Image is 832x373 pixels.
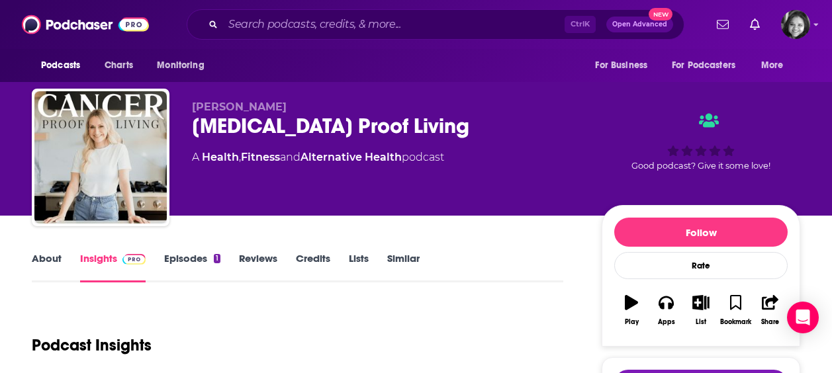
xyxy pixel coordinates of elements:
button: open menu [32,53,97,78]
span: and [280,151,300,163]
div: A podcast [192,149,444,165]
a: Similar [387,252,420,282]
div: Share [761,318,779,326]
a: Reviews [239,252,277,282]
span: Ctrl K [565,16,596,33]
h1: Podcast Insights [32,335,152,355]
span: Good podcast? Give it some love! [631,161,770,171]
span: , [239,151,241,163]
button: Open AdvancedNew [606,17,673,32]
img: Podchaser Pro [122,254,146,265]
div: List [696,318,706,326]
div: Bookmark [720,318,751,326]
div: Rate [614,252,788,279]
img: Cancer Proof Living [34,91,167,224]
button: Show profile menu [781,10,810,39]
span: Charts [105,56,133,75]
span: New [649,8,672,21]
button: Bookmark [718,286,753,334]
a: Episodes1 [164,252,220,282]
button: List [684,286,718,334]
a: Alternative Health [300,151,402,163]
button: open menu [586,53,664,78]
button: Apps [649,286,683,334]
button: open menu [663,53,755,78]
span: For Business [595,56,647,75]
span: Monitoring [157,56,204,75]
span: Open Advanced [612,21,667,28]
a: InsightsPodchaser Pro [80,252,146,282]
a: Fitness [241,151,280,163]
span: For Podcasters [672,56,735,75]
div: Open Intercom Messenger [787,302,819,333]
button: open menu [148,53,221,78]
div: Good podcast? Give it some love! [602,101,800,183]
div: Apps [658,318,675,326]
img: User Profile [781,10,810,39]
button: open menu [752,53,800,78]
a: Charts [96,53,141,78]
span: Logged in as ShailiPriya [781,10,810,39]
div: Search podcasts, credits, & more... [187,9,684,40]
div: 1 [214,254,220,263]
span: [PERSON_NAME] [192,101,287,113]
a: Credits [296,252,330,282]
button: Play [614,286,649,334]
input: Search podcasts, credits, & more... [223,14,565,35]
div: Play [625,318,639,326]
a: Show notifications dropdown [745,13,765,36]
button: Share [753,286,788,334]
span: Podcasts [41,56,80,75]
img: Podchaser - Follow, Share and Rate Podcasts [22,12,149,37]
button: Follow [614,218,788,247]
a: Show notifications dropdown [712,13,734,36]
a: Lists [349,252,369,282]
span: More [761,56,784,75]
a: About [32,252,62,282]
a: Health [202,151,239,163]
